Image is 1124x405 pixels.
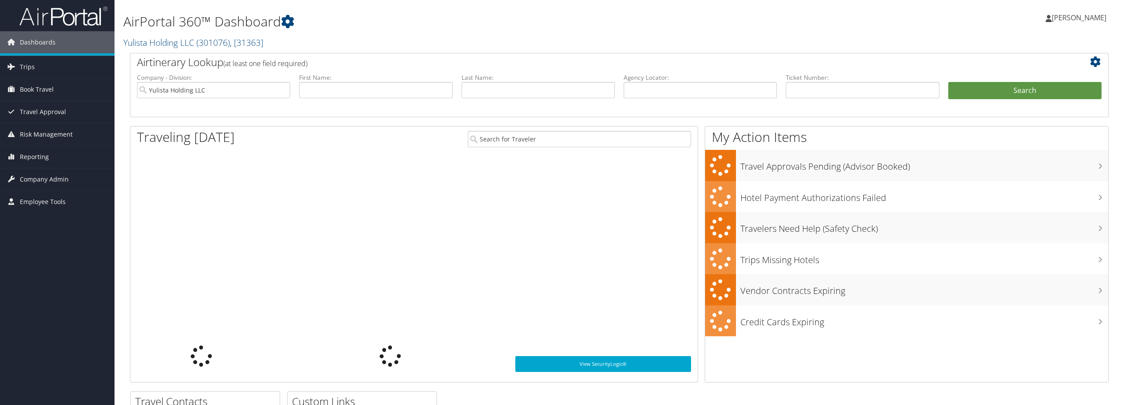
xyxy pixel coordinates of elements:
a: Credit Cards Expiring [705,305,1108,337]
span: [PERSON_NAME] [1052,13,1106,22]
a: Trips Missing Hotels [705,243,1108,275]
span: Book Travel [20,78,54,100]
h1: AirPortal 360™ Dashboard [123,12,784,31]
h1: My Action Items [705,128,1108,146]
span: Reporting [20,146,49,168]
a: Hotel Payment Authorizations Failed [705,181,1108,212]
img: airportal-logo.png [19,6,107,26]
span: Dashboards [20,31,55,53]
label: Ticket Number: [786,73,939,82]
h3: Travel Approvals Pending (Advisor Booked) [740,156,1108,173]
span: Travel Approval [20,101,66,123]
span: Risk Management [20,123,73,145]
span: Trips [20,56,35,78]
a: Travel Approvals Pending (Advisor Booked) [705,150,1108,181]
h3: Trips Missing Hotels [740,249,1108,266]
label: Company - Division: [137,73,290,82]
label: Last Name: [462,73,615,82]
span: Company Admin [20,168,69,190]
h3: Vendor Contracts Expiring [740,280,1108,297]
input: Search for Traveler [468,131,691,147]
a: [PERSON_NAME] [1046,4,1115,31]
h3: Credit Cards Expiring [740,312,1108,328]
a: Yulista Holding LLC [123,37,263,48]
label: First Name: [299,73,452,82]
span: Employee Tools [20,191,66,213]
h1: Traveling [DATE] [137,128,235,146]
h3: Travelers Need Help (Safety Check) [740,218,1108,235]
span: (at least one field required) [223,59,307,68]
h3: Hotel Payment Authorizations Failed [740,187,1108,204]
button: Search [948,82,1102,100]
a: Vendor Contracts Expiring [705,274,1108,305]
label: Agency Locator: [624,73,777,82]
h2: Airtinerary Lookup [137,55,1020,70]
span: , [ 31363 ] [230,37,263,48]
span: ( 301076 ) [196,37,230,48]
a: View SecurityLogic® [515,356,691,372]
a: Travelers Need Help (Safety Check) [705,212,1108,243]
